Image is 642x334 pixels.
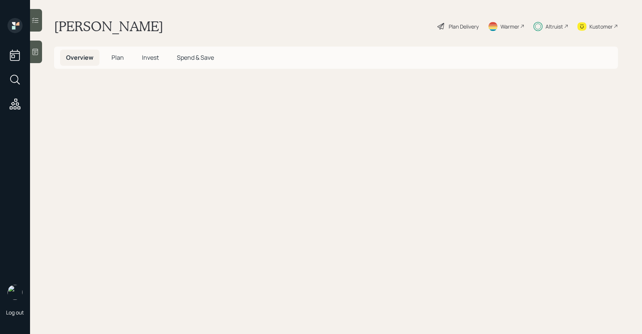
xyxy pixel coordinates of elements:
img: sami-boghos-headshot.png [8,285,23,300]
span: Spend & Save [177,53,214,62]
div: Log out [6,309,24,316]
div: Plan Delivery [449,23,479,30]
div: Altruist [546,23,563,30]
span: Invest [142,53,159,62]
span: Plan [112,53,124,62]
div: Kustomer [589,23,613,30]
h1: [PERSON_NAME] [54,18,163,35]
span: Overview [66,53,93,62]
div: Warmer [500,23,519,30]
